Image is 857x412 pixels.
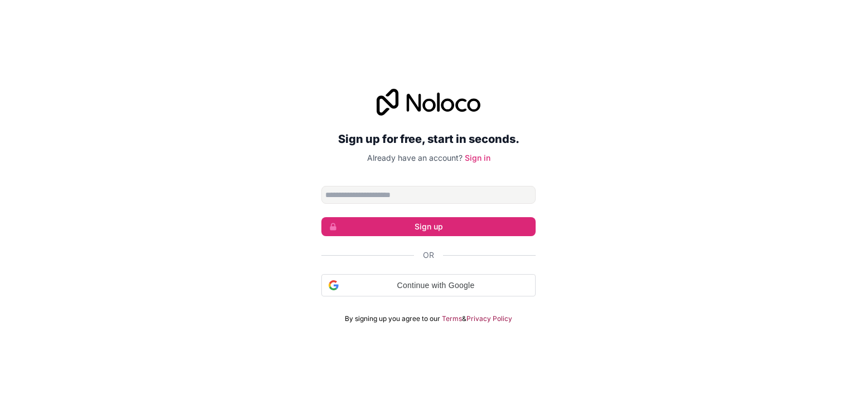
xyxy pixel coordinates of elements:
[321,129,536,149] h2: Sign up for free, start in seconds.
[423,250,434,261] span: Or
[462,314,466,323] span: &
[321,186,536,204] input: Email address
[466,314,512,323] a: Privacy Policy
[367,153,463,162] span: Already have an account?
[442,314,462,323] a: Terms
[343,280,528,291] span: Continue with Google
[321,274,536,296] div: Continue with Google
[465,153,490,162] a: Sign in
[345,314,440,323] span: By signing up you agree to our
[321,217,536,236] button: Sign up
